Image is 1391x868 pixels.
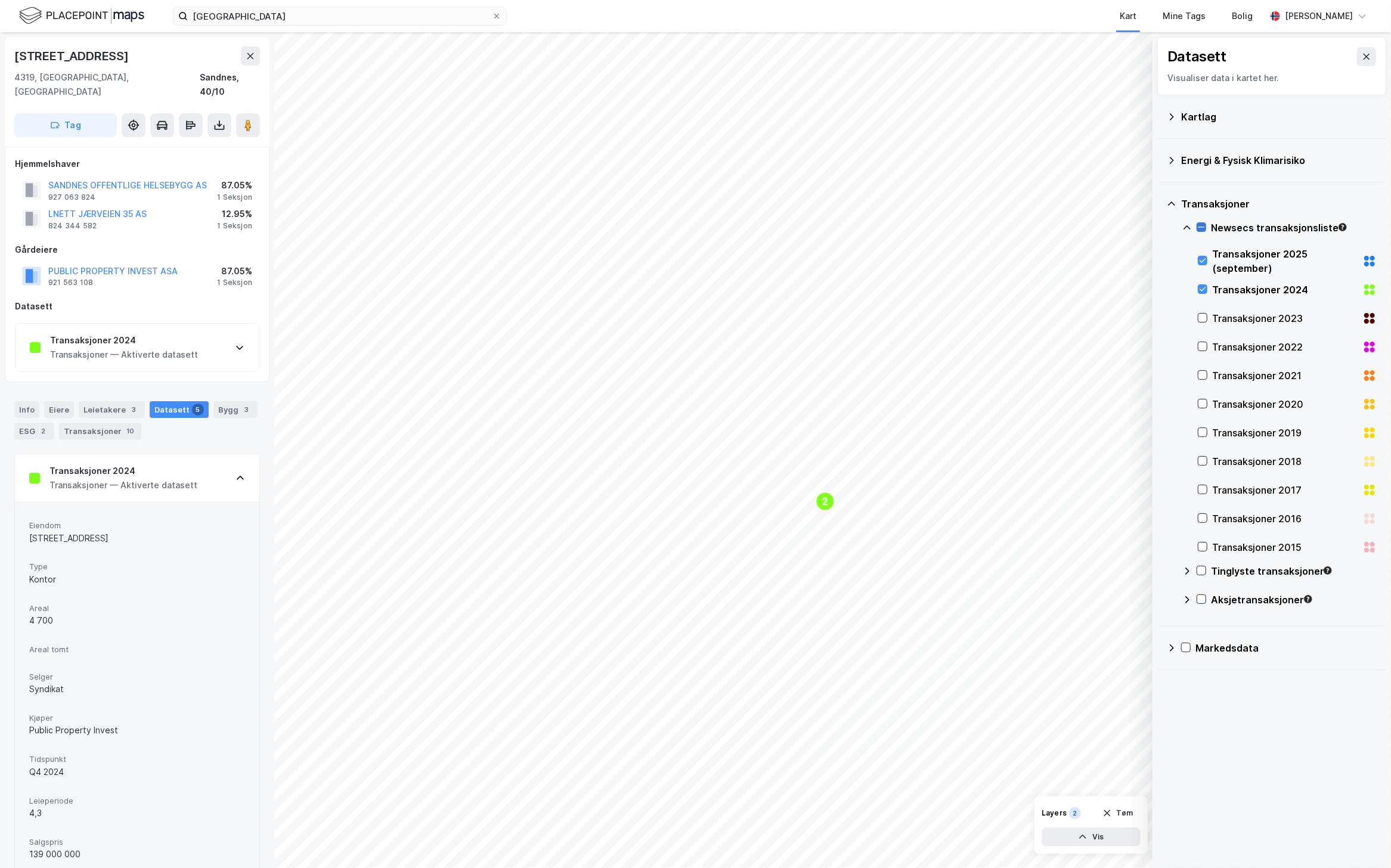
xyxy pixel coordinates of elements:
[38,425,49,437] div: 2
[29,672,245,682] span: Selger
[150,401,209,418] div: Datasett
[200,70,260,99] div: Sandnes, 40/10
[241,404,253,416] div: 3
[1212,454,1358,469] div: Transaksjoner 2018
[14,401,39,418] div: Info
[29,562,245,572] span: Type
[1232,9,1253,23] div: Bolig
[1212,247,1358,275] div: Transaksjoner 2025 (september)
[1181,110,1377,124] div: Kartlag
[48,193,95,202] div: 927 063 824
[217,264,252,278] div: 87.05%
[217,207,252,221] div: 12.95%
[15,157,259,171] div: Hjemmelshaver
[79,401,145,418] div: Leietakere
[1303,594,1313,604] div: Tooltip anchor
[14,46,131,66] div: [STREET_ADDRESS]
[29,754,245,764] span: Tidspunkt
[1042,827,1141,847] button: Vis
[217,278,252,287] div: 1 Seksjon
[29,847,245,861] div: 139 000 000
[29,682,245,696] div: Syndikat
[1181,153,1377,168] div: Energi & Fysisk Klimarisiko
[1331,811,1391,868] iframe: Chat Widget
[816,492,835,511] div: Map marker
[29,765,245,779] div: Q4 2024
[1212,540,1358,554] div: Transaksjoner 2015
[1120,9,1136,23] div: Kart
[1331,811,1391,868] div: Chatt-widget
[1211,593,1377,607] div: Aksjetransaksjoner
[1042,808,1067,818] div: Layers
[48,221,97,231] div: 824 344 582
[49,464,197,478] div: Transaksjoner 2024
[29,520,245,531] span: Eiendom
[14,113,117,137] button: Tag
[19,5,144,26] img: logo.f888ab2527a4732fd821a326f86c7f29.svg
[1095,804,1141,823] button: Tøm
[1285,9,1353,23] div: [PERSON_NAME]
[1212,311,1358,325] div: Transaksjoner 2023
[29,572,245,587] div: Kontor
[1167,71,1376,85] div: Visualiser data i kartet her.
[124,425,137,437] div: 10
[29,531,245,545] div: [STREET_ADDRESS]
[15,299,259,314] div: Datasett
[1195,641,1377,655] div: Markedsdata
[1322,565,1333,576] div: Tooltip anchor
[1212,426,1358,440] div: Transaksjoner 2019
[188,7,492,25] input: Søk på adresse, matrikkel, gårdeiere, leietakere eller personer
[44,401,74,418] div: Eiere
[49,478,197,492] div: Transaksjoner — Aktiverte datasett
[1212,397,1358,411] div: Transaksjoner 2020
[1212,283,1358,297] div: Transaksjoner 2024
[128,404,140,416] div: 3
[1163,9,1206,23] div: Mine Tags
[14,423,54,439] div: ESG
[217,193,252,202] div: 1 Seksjon
[15,243,259,257] div: Gårdeiere
[1211,564,1377,578] div: Tinglyste transaksjoner
[29,806,245,820] div: 4,3
[48,278,93,287] div: 921 563 108
[1069,807,1081,819] div: 2
[50,333,198,348] div: Transaksjoner 2024
[29,644,245,655] span: Areal tomt
[29,837,245,847] span: Salgspris
[1181,197,1377,211] div: Transaksjoner
[217,221,252,231] div: 1 Seksjon
[14,70,200,99] div: 4319, [GEOGRAPHIC_DATA], [GEOGRAPHIC_DATA]
[1212,511,1358,526] div: Transaksjoner 2016
[29,713,245,723] span: Kjøper
[192,404,204,416] div: 5
[29,603,245,613] span: Areal
[1167,47,1226,66] div: Datasett
[1212,340,1358,354] div: Transaksjoner 2022
[213,401,258,418] div: Bygg
[29,723,245,737] div: Public Property Invest
[1211,221,1377,235] div: Newsecs transaksjonsliste
[1212,368,1358,383] div: Transaksjoner 2021
[217,178,252,193] div: 87.05%
[1337,222,1348,232] div: Tooltip anchor
[823,497,828,507] text: 2
[29,796,245,806] span: Leieperiode
[59,423,141,439] div: Transaksjoner
[29,613,245,628] div: 4 700
[1212,483,1358,497] div: Transaksjoner 2017
[50,348,198,362] div: Transaksjoner — Aktiverte datasett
